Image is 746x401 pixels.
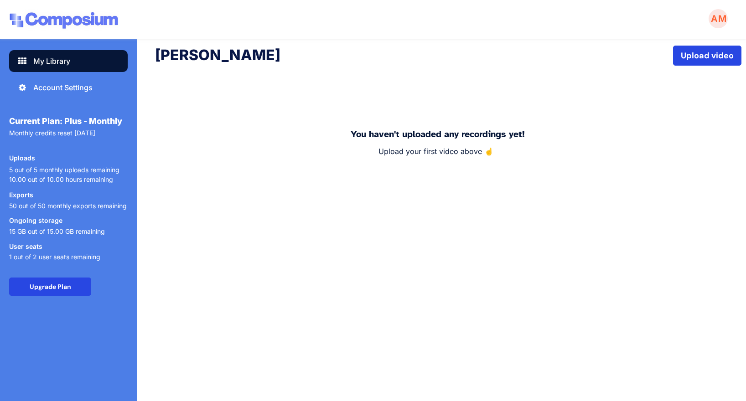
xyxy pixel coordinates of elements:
div: 5 out of 5 monthly uploads remaining 10.00 out of 10.00 hours remaining [9,165,119,184]
h1: [PERSON_NAME] [155,46,673,67]
div: A M [708,14,729,23]
button: Upload video [673,46,741,66]
div: 50 out of 50 monthly exports remaining [9,202,127,210]
div: 15 GB out of 15.00 GB remaining [9,228,105,236]
div: Monthly credits reset [DATE] [9,129,128,147]
div: 1 out of 2 user seats remaining [9,253,100,261]
div: Upload your first video above ☝️ [318,146,554,158]
div: Account Settings [33,82,93,93]
div: My Library [33,56,70,67]
strong: You haven't uploaded any recordings yet! [351,129,525,140]
button: Upgrade Plan [9,278,91,296]
div: Uploads [9,154,35,161]
img: Primary%20Logo%20%281%29.png [9,9,119,32]
div: Exports [9,191,33,198]
div: Ongoing storage [9,217,62,224]
div: User seats [9,243,42,250]
h1: Current Plan: Plus - Monthly [9,117,128,126]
